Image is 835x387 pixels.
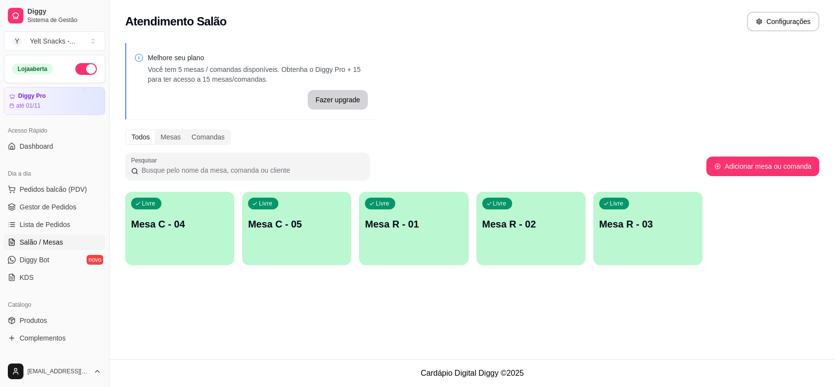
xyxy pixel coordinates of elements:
span: Y [12,36,22,46]
button: Adicionar mesa ou comanda [706,157,819,176]
a: KDS [4,270,105,285]
p: Mesa R - 01 [365,217,462,231]
p: Melhore seu plano [148,53,368,63]
button: LivreMesa R - 02 [476,192,586,265]
button: [EMAIL_ADDRESS][DOMAIN_NAME] [4,360,105,383]
div: Comandas [186,130,230,144]
p: Livre [142,200,156,207]
p: Livre [493,200,507,207]
label: Pesquisar [131,156,160,164]
input: Pesquisar [138,165,364,175]
a: Lista de Pedidos [4,217,105,232]
span: Produtos [20,316,47,325]
button: Pedidos balcão (PDV) [4,182,105,197]
p: Mesa C - 05 [248,217,345,231]
div: Catálogo [4,297,105,313]
span: Salão / Mesas [20,237,63,247]
span: Diggy Bot [20,255,49,265]
p: Livre [610,200,624,207]
div: Loja aberta [12,64,53,74]
a: Dashboard [4,138,105,154]
a: Diggy Proaté 01/11 [4,87,105,115]
p: Livre [376,200,389,207]
button: Alterar Status [75,63,97,75]
article: Diggy Pro [18,92,46,100]
span: Gestor de Pedidos [20,202,76,212]
a: Salão / Mesas [4,234,105,250]
button: LivreMesa R - 03 [593,192,702,265]
footer: Cardápio Digital Diggy © 2025 [110,359,835,387]
div: Yelt Snacks - ... [30,36,75,46]
span: Sistema de Gestão [27,16,101,24]
a: DiggySistema de Gestão [4,4,105,27]
span: Dashboard [20,141,53,151]
a: Complementos [4,330,105,346]
span: Complementos [20,333,66,343]
a: Diggy Botnovo [4,252,105,268]
span: Diggy [27,7,101,16]
span: Pedidos balcão (PDV) [20,184,87,194]
button: LivreMesa C - 05 [242,192,351,265]
button: Select a team [4,31,105,51]
p: Mesa R - 03 [599,217,697,231]
article: até 01/11 [16,102,41,110]
a: Produtos [4,313,105,328]
span: Lista de Pedidos [20,220,70,229]
div: Todos [126,130,155,144]
span: [EMAIL_ADDRESS][DOMAIN_NAME] [27,367,90,375]
p: Mesa C - 04 [131,217,228,231]
h2: Atendimento Salão [125,14,226,29]
span: KDS [20,273,34,282]
a: Gestor de Pedidos [4,199,105,215]
button: LivreMesa C - 04 [125,192,234,265]
button: Configurações [747,12,819,31]
button: LivreMesa R - 01 [359,192,468,265]
button: Fazer upgrade [308,90,368,110]
div: Acesso Rápido [4,123,105,138]
p: Você tem 5 mesas / comandas disponíveis. Obtenha o Diggy Pro + 15 para ter acesso a 15 mesas/coma... [148,65,368,84]
div: Dia a dia [4,166,105,182]
div: Mesas [155,130,186,144]
p: Livre [259,200,272,207]
p: Mesa R - 02 [482,217,580,231]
